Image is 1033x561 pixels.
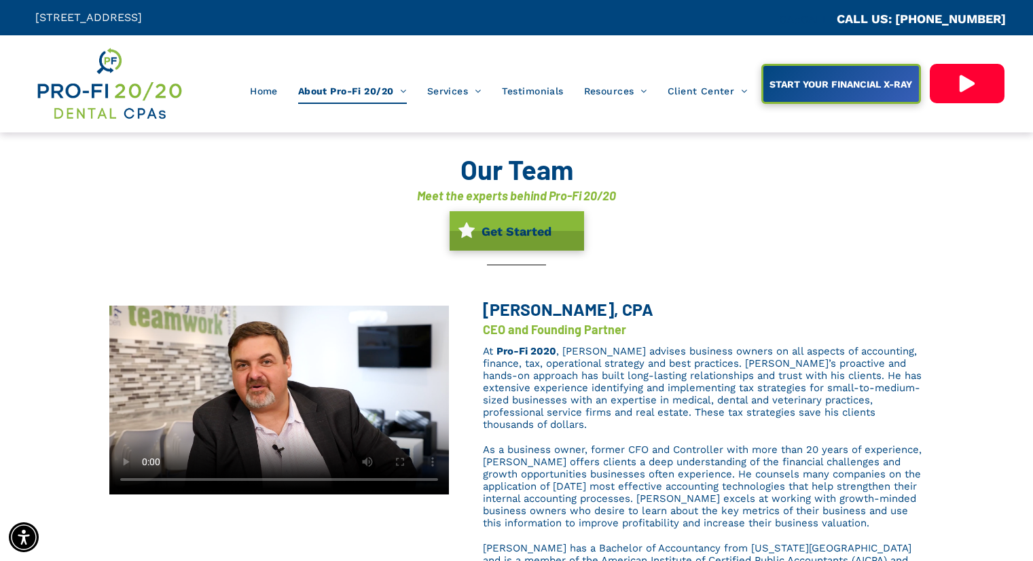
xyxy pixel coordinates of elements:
[483,444,922,529] span: As a business owner, former CFO and Controller with more than 20 years of experience, [PERSON_NAM...
[9,522,39,552] div: Accessibility Menu
[240,78,288,104] a: Home
[483,345,922,431] span: , [PERSON_NAME] advises business owners on all aspects of accounting, finance, tax, operational s...
[483,322,626,337] font: CEO and Founding Partner
[657,78,758,104] a: Client Center
[483,299,653,319] span: [PERSON_NAME], CPA
[417,188,616,203] font: Meet the experts behind Pro-Fi 20/20
[288,78,417,104] a: About Pro-Fi 20/20
[492,78,574,104] a: Testimonials
[477,217,556,245] span: Get Started
[761,64,921,104] a: START YOUR FINANCIAL X-RAY
[779,13,837,26] span: CA::CALLC
[837,12,1006,26] a: CALL US: [PHONE_NUMBER]
[417,78,492,104] a: Services
[496,345,556,357] a: Pro-Fi 2020
[574,78,657,104] a: Resources
[35,11,142,24] span: [STREET_ADDRESS]
[450,211,584,251] a: Get Started
[483,345,493,357] span: At
[35,46,183,122] img: Get Dental CPA Consulting, Bookkeeping, & Bank Loans
[460,153,573,185] font: Our Team
[765,72,917,96] span: START YOUR FINANCIAL X-RAY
